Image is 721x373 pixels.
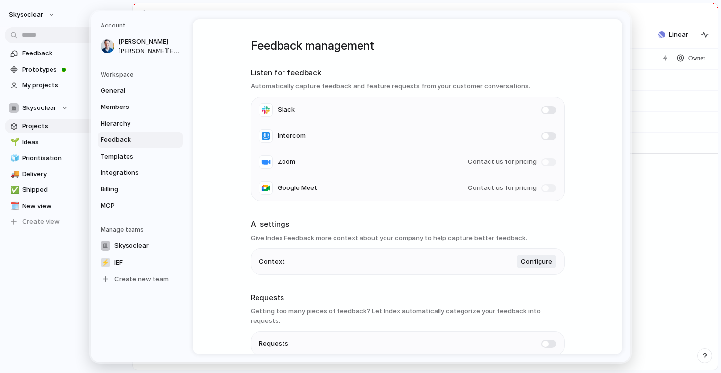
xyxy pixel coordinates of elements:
a: Skysoclear [98,238,183,253]
span: Templates [101,151,163,161]
a: Create new team [98,271,183,287]
a: Integrations [98,165,183,181]
h2: AI settings [251,219,565,230]
h3: Give Index Feedback more context about your company to help capture better feedback. [251,233,565,242]
a: Feedback [98,132,183,148]
h2: Listen for feedback [251,67,565,79]
span: Integrations [101,168,163,178]
span: Intercom [278,131,306,141]
span: Context [259,257,285,266]
button: Configure [517,255,556,268]
span: [PERSON_NAME] [118,37,181,47]
h5: Account [101,21,183,30]
h1: Feedback management [251,37,565,54]
a: [PERSON_NAME][PERSON_NAME][EMAIL_ADDRESS][DOMAIN_NAME] [98,34,183,58]
span: Google Meet [278,183,317,193]
h3: Getting too many pieces of feedback? Let Index automatically categorize your feedback into requests. [251,306,565,325]
div: ⚡ [101,257,110,267]
span: [PERSON_NAME][EMAIL_ADDRESS][DOMAIN_NAME] [118,46,181,55]
span: Create new team [114,274,169,284]
span: Members [101,102,163,112]
span: IEF [114,257,123,267]
a: General [98,82,183,98]
a: Members [98,99,183,115]
h5: Manage teams [101,225,183,234]
a: Billing [98,181,183,197]
span: Requests [259,339,288,348]
span: Zoom [278,157,295,167]
span: MCP [101,201,163,211]
span: Hierarchy [101,118,163,128]
span: Feedback [101,135,163,145]
a: MCP [98,198,183,213]
a: ⚡IEF [98,254,183,270]
span: General [101,85,163,95]
span: Slack [278,105,295,115]
h5: Workspace [101,70,183,79]
span: Configure [521,257,552,266]
a: Hierarchy [98,115,183,131]
a: Templates [98,148,183,164]
span: Contact us for pricing [468,157,537,167]
h2: Requests [251,292,565,303]
span: Billing [101,184,163,194]
span: Skysoclear [114,240,149,250]
h3: Automatically capture feedback and feature requests from your customer conversations. [251,81,565,91]
span: Contact us for pricing [468,183,537,193]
